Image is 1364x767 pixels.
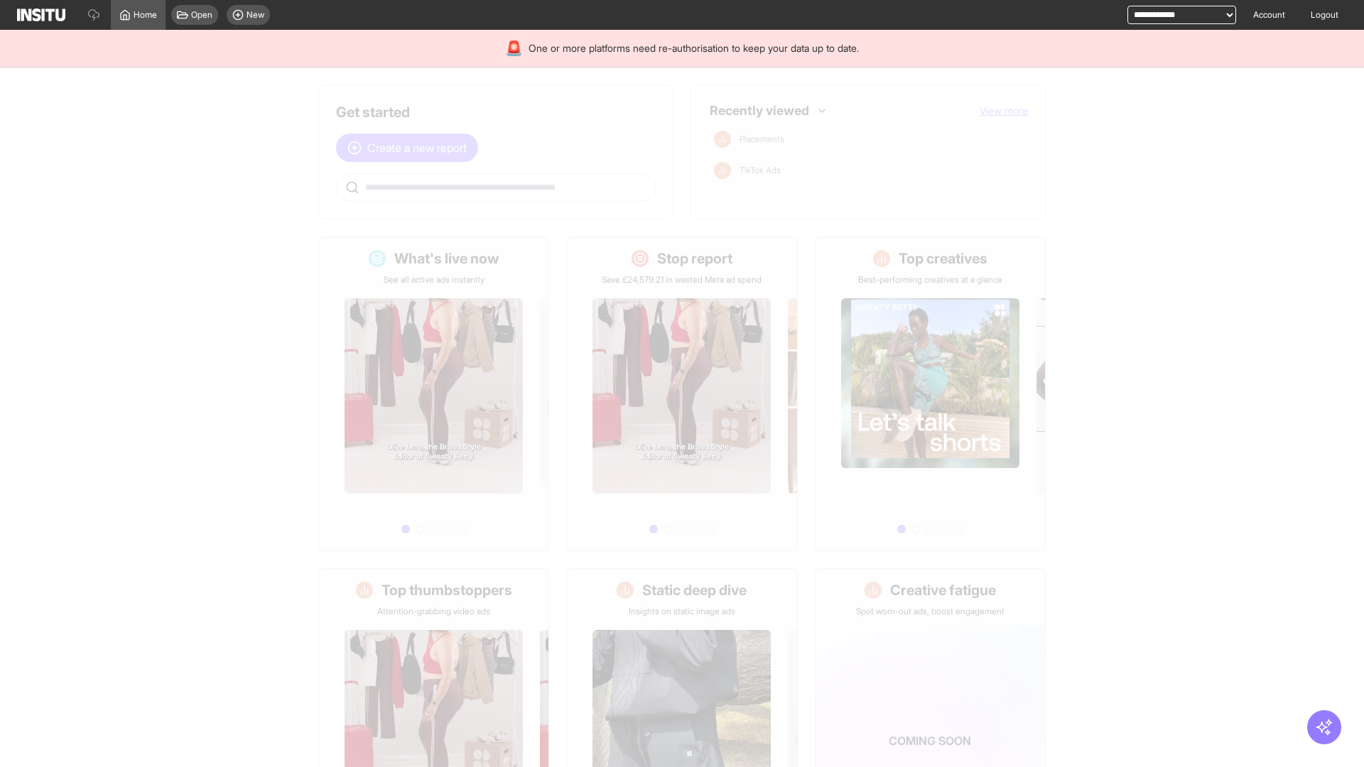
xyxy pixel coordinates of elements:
div: 🚨 [505,38,523,58]
span: One or more platforms need re-authorisation to keep your data up to date. [529,41,859,55]
span: Home [134,9,157,21]
span: New [247,9,264,21]
span: Open [191,9,212,21]
img: Logo [17,9,65,21]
